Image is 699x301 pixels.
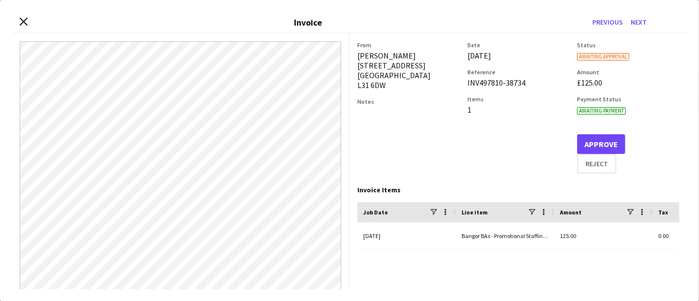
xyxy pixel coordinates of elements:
h3: Items [467,95,570,103]
h3: Status [577,41,679,49]
h3: Payment Status [577,95,679,103]
span: Tax [658,209,668,216]
h3: Reference [467,68,570,76]
h3: Notes [357,98,460,105]
div: [DATE] [357,222,456,249]
div: INV497810-38734 [467,78,570,88]
div: £125.00 [577,78,679,88]
div: Invoice Items [357,185,679,194]
div: 1 [467,105,570,115]
div: Bangor BAs - Promotional Staffing (Brand Ambassadors) (salary) [456,222,554,249]
button: Approve [577,134,625,154]
span: Line item [462,209,488,216]
button: Previous [588,14,627,30]
h3: Amount [577,68,679,76]
h3: Date [467,41,570,49]
span: Awaiting approval [577,53,629,60]
div: 125.00 [554,222,652,249]
span: Job Date [363,209,388,216]
div: [DATE] [467,51,570,60]
div: [PERSON_NAME] [STREET_ADDRESS] [GEOGRAPHIC_DATA] L31 6DW [357,51,460,90]
button: Next [627,14,651,30]
h3: From [357,41,460,49]
h3: Invoice [294,17,322,28]
span: Amount [560,209,582,216]
span: Awaiting payment [577,107,626,115]
button: Reject [577,154,616,174]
